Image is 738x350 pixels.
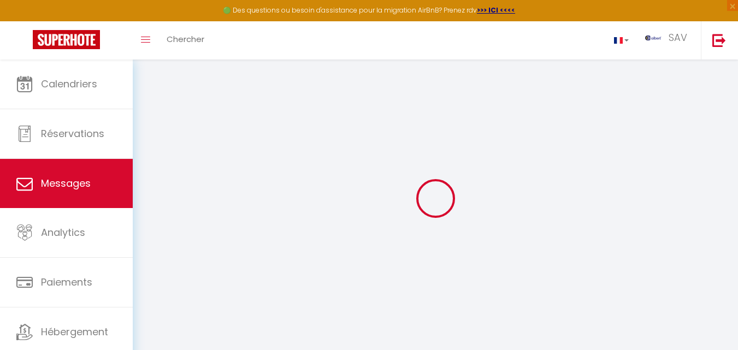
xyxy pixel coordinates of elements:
[712,33,726,47] img: logout
[41,176,91,190] span: Messages
[637,21,701,60] a: ... SAV
[41,325,108,339] span: Hébergement
[477,5,515,15] a: >>> ICI <<<<
[41,77,97,91] span: Calendriers
[41,275,92,289] span: Paiements
[645,35,662,40] img: ...
[167,33,204,45] span: Chercher
[41,226,85,239] span: Analytics
[158,21,212,60] a: Chercher
[41,127,104,140] span: Réservations
[33,30,100,49] img: Super Booking
[669,31,687,44] span: SAV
